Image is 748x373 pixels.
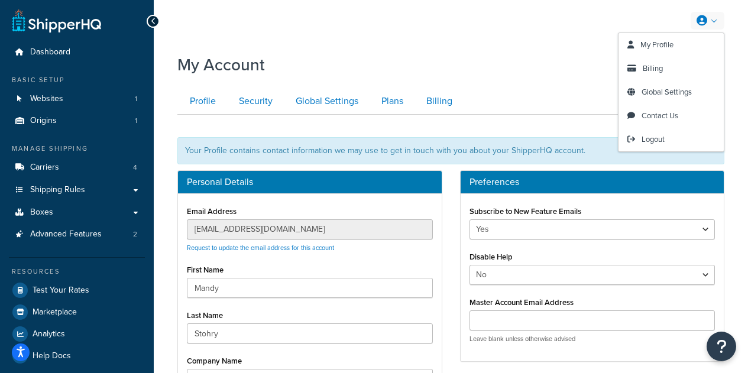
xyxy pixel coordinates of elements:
label: First Name [187,265,224,274]
span: My Profile [640,39,673,50]
span: Contact Us [642,110,678,121]
a: Contact Us [619,104,724,128]
label: Subscribe to New Feature Emails [469,207,581,216]
a: Dashboard [9,41,145,63]
p: Leave blank unless otherwise advised [469,335,715,343]
div: Your Profile contains contact information we may use to get in touch with you about your ShipperH... [177,137,724,164]
a: Security [226,88,282,115]
a: Plans [369,88,413,115]
span: Shipping Rules [30,185,85,195]
span: Carriers [30,163,59,173]
a: Shipping Rules [9,179,145,201]
li: Origins [9,110,145,132]
a: Boxes [9,202,145,223]
li: Advanced Features [9,223,145,245]
span: Logout [642,134,665,145]
span: 4 [133,163,137,173]
a: My Profile [619,33,724,57]
div: Resources [9,267,145,277]
label: Disable Help [469,252,513,261]
a: Global Settings [283,88,368,115]
a: ShipperHQ Home [12,9,101,33]
a: Request to update the email address for this account [187,243,334,252]
span: Global Settings [642,86,692,98]
a: Websites 1 [9,88,145,110]
label: Email Address [187,207,237,216]
span: Dashboard [30,47,70,57]
a: Advanced Features 2 [9,223,145,245]
span: 1 [135,94,137,104]
button: Open Resource Center [707,332,736,361]
div: Manage Shipping [9,144,145,154]
span: Analytics [33,329,65,339]
a: Logout [619,128,724,151]
label: Last Name [187,311,223,320]
label: Master Account Email Address [469,298,574,307]
li: Websites [9,88,145,110]
span: Advanced Features [30,229,102,239]
span: Boxes [30,207,53,218]
span: Test Your Rates [33,286,89,296]
h3: Personal Details [187,177,433,187]
a: Billing [414,88,462,115]
a: Carriers 4 [9,157,145,179]
a: Help Docs [9,345,145,366]
a: Profile [177,88,225,115]
a: Marketplace [9,301,145,323]
span: Billing [643,63,663,74]
h1: My Account [177,53,265,76]
a: Origins 1 [9,110,145,132]
label: Company Name [187,356,242,365]
a: Analytics [9,323,145,345]
span: 1 [135,116,137,126]
div: Basic Setup [9,75,145,85]
span: Marketplace [33,307,77,317]
span: Websites [30,94,63,104]
a: Billing [619,57,724,80]
span: 2 [133,229,137,239]
span: Help Docs [33,351,71,361]
li: Carriers [9,157,145,179]
a: Global Settings [619,80,724,104]
span: Origins [30,116,57,126]
a: Test Your Rates [9,280,145,301]
h3: Preferences [469,177,715,187]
